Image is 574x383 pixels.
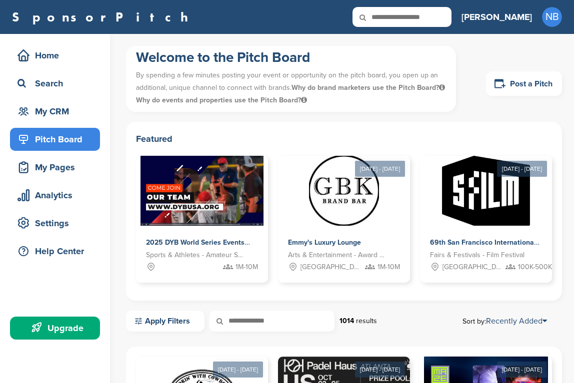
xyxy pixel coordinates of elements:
a: Search [10,72,100,95]
a: [PERSON_NAME] [461,6,532,28]
div: Search [15,74,100,92]
div: Pitch Board [15,130,100,148]
div: Settings [15,214,100,232]
span: Arts & Entertainment - Award Show [288,250,385,261]
span: NB [542,7,562,27]
div: My CRM [15,102,100,120]
a: Pitch Board [10,128,100,151]
a: Home [10,44,100,67]
img: Sponsorpitch & [140,156,264,226]
img: Sponsorpitch & [442,156,529,226]
strong: 1014 [339,317,354,325]
a: Recently Added [486,316,547,326]
div: Analytics [15,186,100,204]
div: [DATE] - [DATE] [355,362,405,378]
span: [GEOGRAPHIC_DATA], [GEOGRAPHIC_DATA] [300,262,361,273]
a: Post a Pitch [486,71,562,96]
span: results [356,317,377,325]
span: Emmy's Luxury Lounge [288,238,361,247]
div: [DATE] - [DATE] [355,161,405,177]
a: Help Center [10,240,100,263]
span: 100K-500K [518,262,552,273]
a: [DATE] - [DATE] Sponsorpitch & Emmy's Luxury Lounge Arts & Entertainment - Award Show [GEOGRAPHIC... [278,140,410,283]
div: My Pages [15,158,100,176]
span: Why do brand marketers use the Pitch Board? [291,83,445,92]
span: Why do events and properties use the Pitch Board? [136,96,307,104]
div: [DATE] - [DATE] [497,161,547,177]
span: Sports & Athletes - Amateur Sports Leagues [146,250,243,261]
span: Sort by: [462,317,547,325]
span: 1M-10M [377,262,400,273]
h3: [PERSON_NAME] [461,10,532,24]
span: [GEOGRAPHIC_DATA], [GEOGRAPHIC_DATA] [442,262,503,273]
div: Home [15,46,100,64]
a: [DATE] - [DATE] Sponsorpitch & 69th San Francisco International Film Festival Fairs & Festivals -... [420,140,552,283]
a: Upgrade [10,317,100,340]
div: Help Center [15,242,100,260]
span: 1M-10M [235,262,258,273]
a: Settings [10,212,100,235]
span: Fairs & Festivals - Film Festival [430,250,524,261]
a: Sponsorpitch & 2025 DYB World Series Events Sports & Athletes - Amateur Sports Leagues 1M-10M [136,156,268,283]
a: SponsorPitch [12,10,194,23]
a: My CRM [10,100,100,123]
h1: Welcome to the Pitch Board [136,48,446,66]
div: [DATE] - [DATE] [497,362,547,378]
p: By spending a few minutes posting your event or opportunity on the pitch board, you open up an ad... [136,66,446,109]
a: My Pages [10,156,100,179]
h2: Featured [136,132,552,146]
span: 2025 DYB World Series Events [146,238,244,247]
img: Sponsorpitch & [309,156,379,226]
div: [DATE] - [DATE] [213,362,263,378]
a: Analytics [10,184,100,207]
div: Upgrade [15,319,100,337]
a: Apply Filters [126,311,204,332]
